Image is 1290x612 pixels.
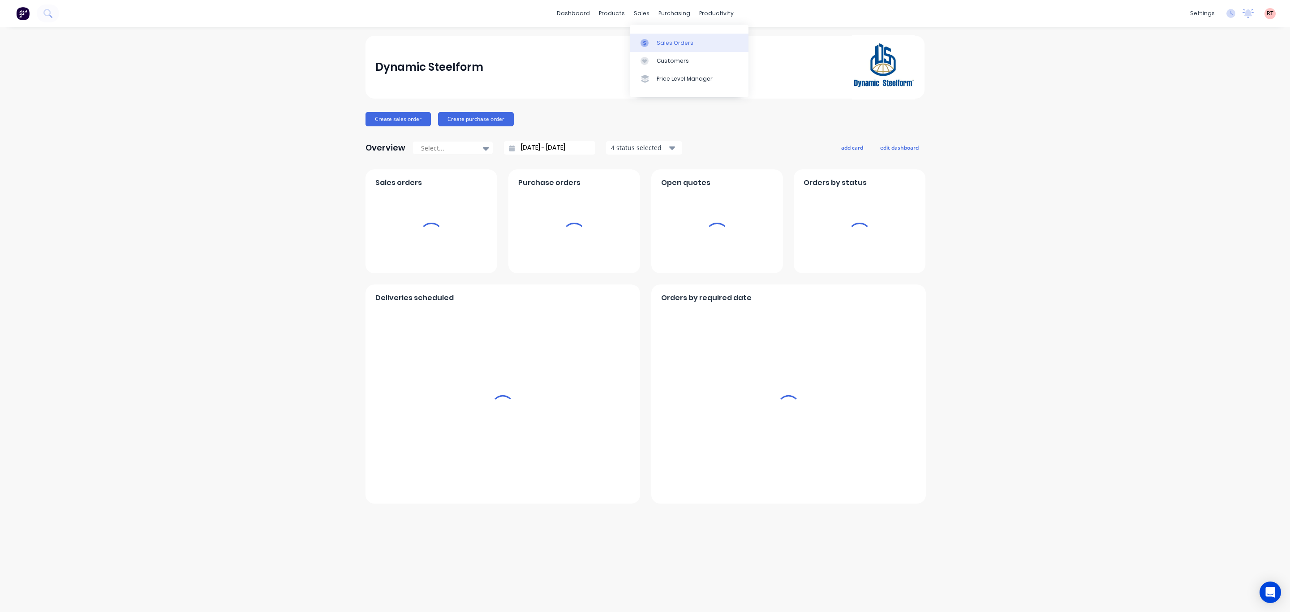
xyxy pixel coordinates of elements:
[1267,9,1273,17] span: RT
[438,112,514,126] button: Create purchase order
[630,70,748,88] a: Price Level Manager
[657,57,689,65] div: Customers
[695,7,738,20] div: productivity
[552,7,594,20] a: dashboard
[852,35,915,99] img: Dynamic Steelform
[661,293,752,303] span: Orders by required date
[630,34,748,52] a: Sales Orders
[629,7,654,20] div: sales
[594,7,629,20] div: products
[657,39,693,47] div: Sales Orders
[654,7,695,20] div: purchasing
[661,177,710,188] span: Open quotes
[657,75,713,83] div: Price Level Manager
[874,142,924,153] button: edit dashboard
[518,177,580,188] span: Purchase orders
[16,7,30,20] img: Factory
[375,177,422,188] span: Sales orders
[1186,7,1219,20] div: settings
[606,141,682,155] button: 4 status selected
[365,112,431,126] button: Create sales order
[804,177,867,188] span: Orders by status
[611,143,667,152] div: 4 status selected
[375,293,454,303] span: Deliveries scheduled
[1260,582,1281,603] div: Open Intercom Messenger
[630,52,748,70] a: Customers
[835,142,869,153] button: add card
[365,139,405,157] div: Overview
[375,58,483,76] div: Dynamic Steelform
